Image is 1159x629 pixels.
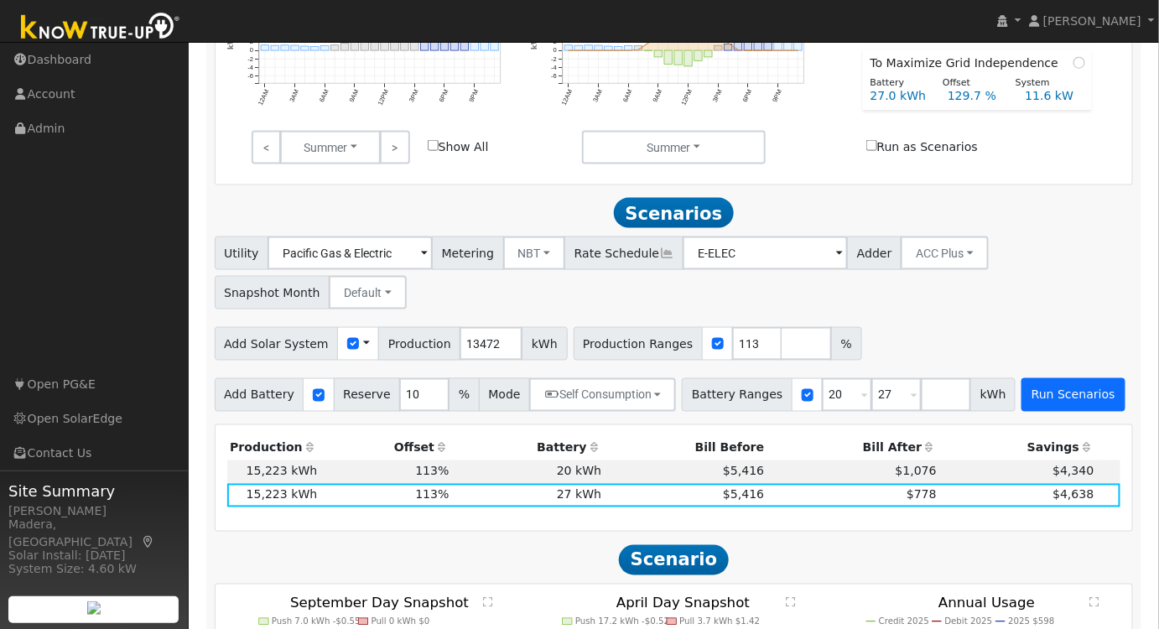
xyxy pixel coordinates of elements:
[587,49,590,52] circle: onclick=""
[13,9,189,47] img: Know True-Up
[281,45,289,50] rect: onclick=""
[575,616,670,626] text: Push 17.2 kWh -$0.52
[329,276,407,309] button: Default
[288,89,300,104] text: 3AM
[715,46,723,51] rect: onclick=""
[376,89,390,107] text: 12PM
[449,378,479,412] span: %
[614,198,734,228] span: Scenarios
[711,89,724,104] text: 3PM
[939,595,1036,611] text: Annual Usage
[247,72,253,80] text: -6
[654,50,663,57] rect: onclick=""
[784,35,793,50] rect: onclick=""
[664,50,673,65] rect: onclick=""
[215,276,330,309] span: Snapshot Month
[320,46,329,50] rect: onclick=""
[861,87,938,105] div: 27.0 kWh
[1016,87,1094,105] div: 11.6 kW
[595,46,603,51] rect: onclick=""
[247,64,253,71] text: -4
[627,49,630,52] circle: onclick=""
[428,138,489,156] label: Show All
[491,42,499,50] rect: onclick=""
[503,237,566,270] button: NBT
[907,488,937,502] span: $778
[380,131,409,164] a: >
[772,89,784,104] text: 9PM
[680,616,761,626] text: Pull 3.7 kWh $1.42
[585,45,593,50] rect: onclick=""
[737,49,740,51] circle: onclick=""
[1027,441,1079,455] span: Savings
[271,46,279,51] rect: onclick=""
[257,89,271,107] text: 12AM
[432,237,504,270] span: Metering
[483,596,492,607] text: 
[227,484,320,507] td: 15,223 kWh
[723,488,764,502] span: $5,416
[361,39,369,51] rect: onclick=""
[247,55,253,63] text: -2
[372,616,430,626] text: Pull 0 kWh $0
[530,31,538,50] text: kWh
[747,49,750,52] circle: onclick=""
[754,35,762,51] rect: onclick=""
[430,34,439,50] rect: onclick=""
[481,35,489,50] rect: onclick=""
[879,616,929,626] text: Credit 2025
[348,89,361,104] text: 9AM
[787,49,789,52] circle: onclick=""
[787,596,796,607] text: 
[261,45,269,50] rect: onclick=""
[470,32,479,50] rect: onclick=""
[554,47,557,55] text: 0
[8,502,179,520] div: [PERSON_NAME]
[467,89,480,104] text: 9PM
[735,35,743,50] rect: onclick=""
[438,89,450,104] text: 6PM
[415,465,449,478] span: 113%
[252,131,281,164] a: <
[371,36,379,50] rect: onclick=""
[410,29,418,50] rect: onclick=""
[141,535,156,548] a: Map
[647,42,650,44] circle: onclick=""
[582,131,766,164] button: Summer
[334,378,401,412] span: Reserve
[767,49,770,52] circle: onclick=""
[351,41,359,50] rect: onclick=""
[607,49,610,52] circle: onclick=""
[777,49,779,52] circle: onclick=""
[560,89,574,107] text: 12AM
[340,44,349,50] rect: onclick=""
[378,327,460,361] span: Production
[674,50,683,65] rect: onclick=""
[215,327,339,361] span: Add Solar System
[564,45,573,50] rect: onclick=""
[280,131,381,164] button: Summer
[741,89,754,104] text: 6PM
[1043,14,1141,28] span: [PERSON_NAME]
[616,595,751,611] text: April Day Snapshot
[452,460,605,484] td: 20 kWh
[310,47,319,51] rect: onclick=""
[8,560,179,578] div: System Size: 4.60 kW
[694,50,703,60] rect: onclick=""
[945,616,993,626] text: Debit 2025
[401,31,409,50] rect: onclick=""
[554,39,557,46] text: 2
[268,237,433,270] input: Select a Utility
[8,547,179,564] div: Solar Install: [DATE]
[420,37,429,50] rect: onclick=""
[318,89,330,104] text: 6AM
[704,50,713,57] rect: onclick=""
[452,484,605,507] td: 27 kWh
[619,545,729,575] span: Scenario
[249,39,252,46] text: 2
[682,378,793,412] span: Battery Ranges
[408,89,420,104] text: 3PM
[291,46,299,51] rect: onclick=""
[637,49,640,51] circle: onclick=""
[866,140,877,151] input: Run as Scenarios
